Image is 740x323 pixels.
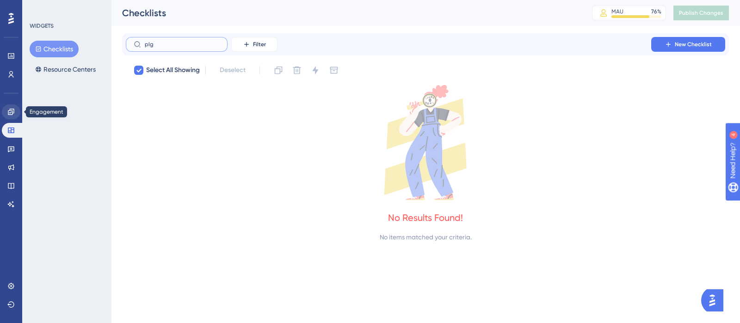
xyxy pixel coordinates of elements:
span: Publish Changes [679,9,723,17]
input: Search [145,41,220,48]
div: 4 [64,5,67,12]
span: New Checklist [675,41,712,48]
span: Deselect [220,65,246,76]
div: MAU [611,8,623,15]
button: Resource Centers [30,61,101,78]
div: WIDGETS [30,22,54,30]
div: 76 % [651,8,661,15]
span: Need Help? [22,2,58,13]
button: New Checklist [651,37,725,52]
span: Select All Showing [146,65,200,76]
button: Publish Changes [673,6,729,20]
div: Checklists [122,6,569,19]
iframe: UserGuiding AI Assistant Launcher [701,286,729,314]
span: Filter [253,41,266,48]
div: No items matched your criteria. [380,232,472,243]
button: Deselect [211,62,254,79]
button: Filter [231,37,277,52]
div: No Results Found! [388,211,463,224]
button: Checklists [30,41,79,57]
